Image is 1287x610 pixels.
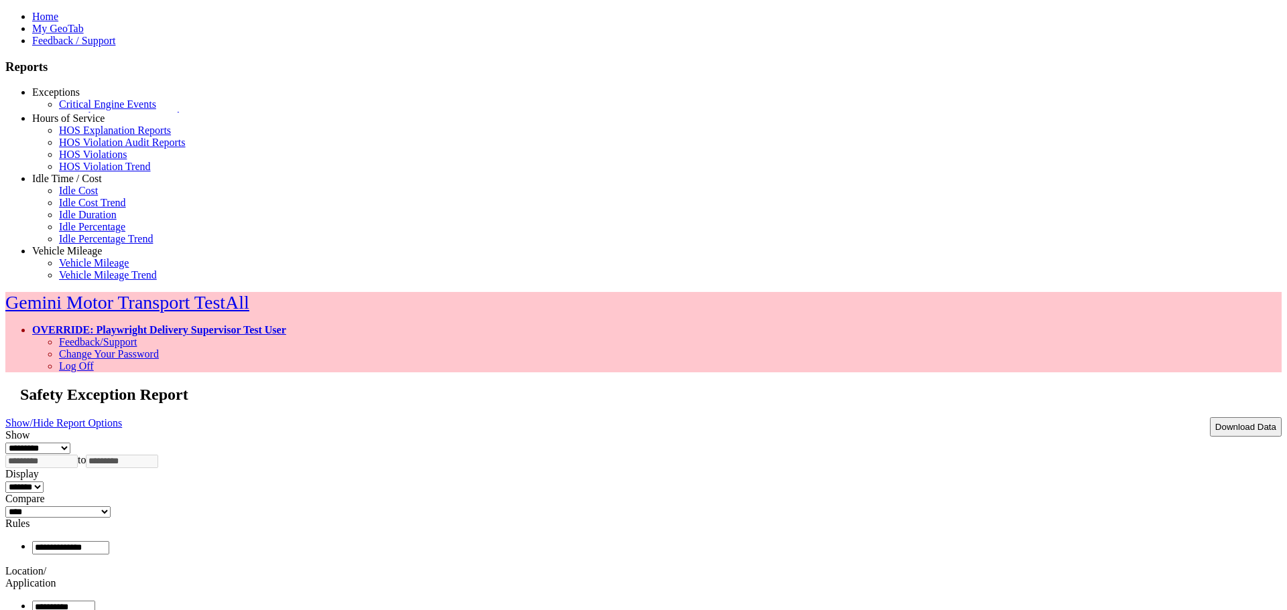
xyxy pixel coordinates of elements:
[5,565,56,589] label: Location/ Application
[5,60,1282,74] h3: Reports
[5,518,29,529] label: Rules
[20,386,1282,404] h2: Safety Exception Report
[59,149,127,160] a: HOS Violations
[59,98,156,110] a: Critical Engine Events
[59,197,126,208] a: Idle Cost Trend
[32,11,58,22] a: Home
[32,86,80,98] a: Exceptions
[5,414,122,432] a: Show/Hide Report Options
[32,324,286,335] a: OVERRIDE: Playwright Delivery Supervisor Test User
[59,336,137,348] a: Feedback/Support
[5,493,45,504] label: Compare
[5,468,39,479] label: Display
[32,23,84,34] a: My GeoTab
[59,125,171,136] a: HOS Explanation Reports
[59,185,98,196] a: Idle Cost
[1210,417,1282,437] button: Download Data
[59,161,151,172] a: HOS Violation Trend
[59,221,125,232] a: Idle Percentage
[59,110,180,122] a: Critical Engine Event Trend
[59,257,129,269] a: Vehicle Mileage
[32,35,115,46] a: Feedback / Support
[59,348,159,360] a: Change Your Password
[59,233,153,244] a: Idle Percentage Trend
[59,209,117,220] a: Idle Duration
[32,245,102,256] a: Vehicle Mileage
[78,454,86,465] span: to
[5,292,249,313] a: Gemini Motor Transport TestAll
[32,112,105,124] a: Hours of Service
[59,360,94,372] a: Log Off
[32,173,102,184] a: Idle Time / Cost
[5,429,29,441] label: Show
[59,269,157,281] a: Vehicle Mileage Trend
[59,137,186,148] a: HOS Violation Audit Reports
